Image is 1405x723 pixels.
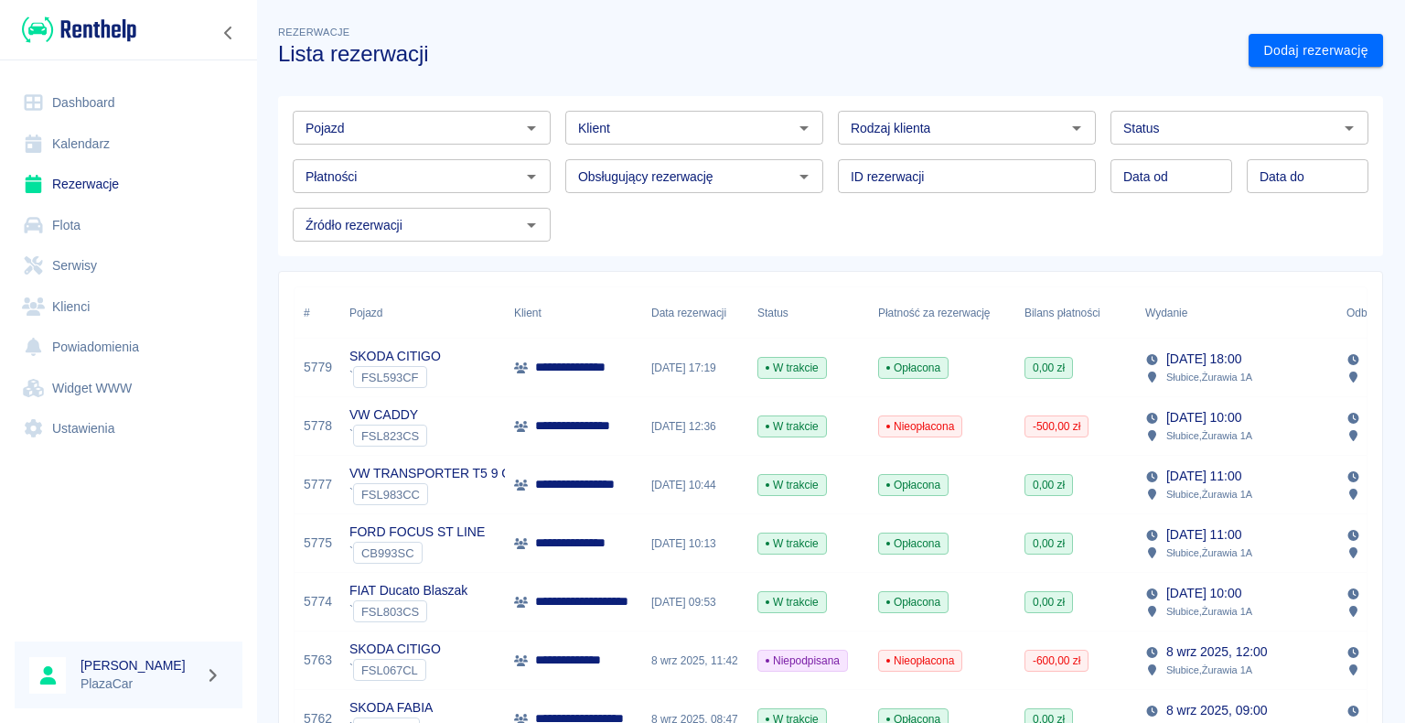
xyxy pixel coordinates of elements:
input: DD.MM.YYYY [1110,159,1232,193]
div: [DATE] 12:36 [642,397,748,456]
span: FSL803CS [354,605,426,619]
button: Otwórz [519,164,544,189]
div: 8 wrz 2025, 11:42 [642,631,748,690]
div: [DATE] 10:44 [642,456,748,514]
span: W trakcie [758,360,826,376]
p: [DATE] 11:00 [1166,467,1241,486]
button: Zwiń nawigację [215,21,242,45]
div: ` [349,483,520,505]
div: Płatność za rezerwację [878,287,991,339]
span: CB993SC [354,546,422,560]
div: Klient [514,287,542,339]
a: Powiadomienia [15,327,242,368]
span: 0,00 zł [1025,535,1072,552]
a: 5763 [304,651,332,670]
span: Nieopłacona [879,418,961,435]
span: Opłacona [879,594,948,610]
span: Rezerwacje [278,27,349,38]
p: [DATE] 18:00 [1166,350,1241,369]
p: SKODA CITIGO [349,640,441,659]
div: Odbiór [1346,287,1379,339]
span: W trakcie [758,594,826,610]
a: Ustawienia [15,408,242,449]
div: Data rezerwacji [642,287,748,339]
span: W trakcie [758,418,826,435]
button: Otwórz [519,115,544,141]
span: 0,00 zł [1025,360,1072,376]
h6: [PERSON_NAME] [80,656,198,674]
div: Status [748,287,869,339]
div: [DATE] 10:13 [642,514,748,573]
a: Renthelp logo [15,15,136,45]
p: VW CADDY [349,405,427,425]
div: Klient [505,287,642,339]
span: Opłacona [879,360,948,376]
p: Słubice , Żurawia 1A [1166,662,1252,678]
span: W trakcie [758,477,826,493]
span: FSL593CF [354,371,426,384]
span: 0,00 zł [1025,477,1072,493]
button: Otwórz [1336,115,1362,141]
div: Płatność za rezerwację [869,287,1015,339]
div: Bilans płatności [1024,287,1100,339]
p: SKODA CITIGO [349,347,441,366]
span: Opłacona [879,477,948,493]
a: 5777 [304,475,332,494]
div: Status [757,287,788,339]
div: [DATE] 09:53 [642,573,748,631]
div: # [295,287,340,339]
div: Bilans płatności [1015,287,1136,339]
p: Słubice , Żurawia 1A [1166,603,1252,620]
div: # [304,287,310,339]
div: [DATE] 17:19 [642,339,748,397]
div: ` [349,600,467,622]
a: Serwisy [15,245,242,286]
p: [DATE] 10:00 [1166,584,1241,603]
span: W trakcie [758,535,826,552]
span: -600,00 zł [1025,653,1088,669]
button: Otwórz [791,164,817,189]
p: VW TRANSPORTER T5 9 OS [349,464,520,483]
a: Kalendarz [15,124,242,165]
span: FSL983CC [354,488,427,502]
a: Rezerwacje [15,164,242,205]
a: Dodaj rezerwację [1249,34,1383,68]
a: Dashboard [15,82,242,124]
div: Pojazd [340,287,505,339]
h3: Lista rezerwacji [278,41,1234,67]
button: Otwórz [519,212,544,238]
p: Słubice , Żurawia 1A [1166,545,1252,561]
button: Otwórz [1064,115,1089,141]
p: SKODA FABIA [349,698,433,718]
div: Pojazd [349,287,382,339]
p: Słubice , Żurawia 1A [1166,427,1252,444]
div: Wydanie [1136,287,1337,339]
span: Opłacona [879,535,948,552]
a: 5778 [304,416,332,436]
div: ` [349,366,441,388]
div: ` [349,659,441,681]
a: Flota [15,205,242,246]
a: 5779 [304,358,332,377]
div: Wydanie [1145,287,1187,339]
span: 0,00 zł [1025,594,1072,610]
p: [DATE] 11:00 [1166,525,1241,545]
div: ` [349,425,427,447]
p: FIAT Ducato Blaszak [349,581,467,600]
p: Słubice , Żurawia 1A [1166,486,1252,502]
a: Klienci [15,286,242,328]
a: Widget WWW [15,368,242,409]
p: FORD FOCUS ST LINE [349,523,485,542]
a: 5774 [304,592,332,611]
p: 8 wrz 2025, 09:00 [1166,701,1267,720]
p: [DATE] 10:00 [1166,408,1241,427]
span: FSL823CS [354,429,426,443]
span: Niepodpisana [758,653,847,669]
div: Data rezerwacji [651,287,726,339]
p: PlazaCar [80,674,198,694]
span: FSL067CL [354,664,425,677]
img: Renthelp logo [22,15,136,45]
p: Słubice , Żurawia 1A [1166,369,1252,385]
input: DD.MM.YYYY [1247,159,1368,193]
a: 5775 [304,534,332,553]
